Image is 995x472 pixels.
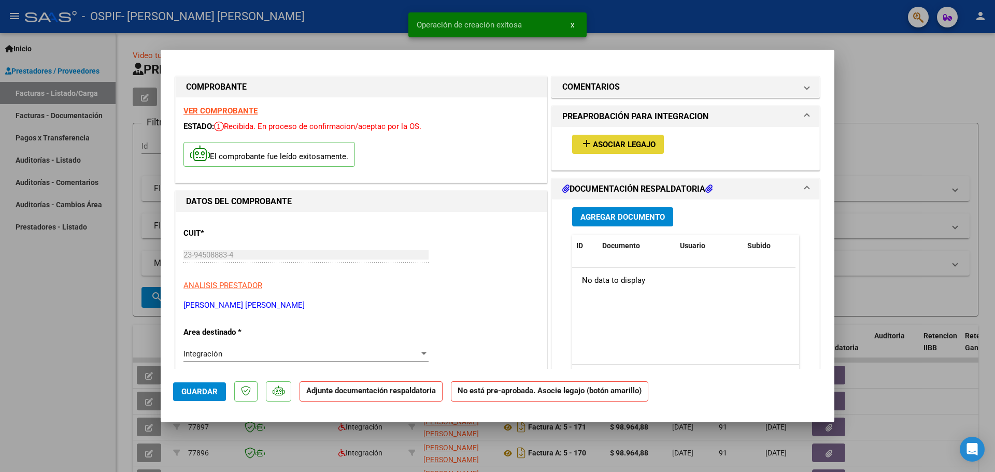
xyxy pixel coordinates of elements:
datatable-header-cell: ID [572,235,598,257]
p: Area destinado * [183,326,290,338]
strong: COMPROBANTE [186,82,247,92]
strong: No está pre-aprobada. Asocie legajo (botón amarillo) [451,381,648,402]
mat-icon: add [580,137,593,150]
strong: Adjunte documentación respaldatoria [306,386,436,395]
span: Agregar Documento [580,212,665,222]
span: Documento [602,241,640,250]
datatable-header-cell: Acción [795,235,847,257]
p: El comprobante fue leído exitosamente. [183,142,355,167]
a: VER COMPROBANTE [183,106,258,116]
datatable-header-cell: Subido [743,235,795,257]
p: [PERSON_NAME] [PERSON_NAME] [183,299,539,311]
span: Subido [747,241,771,250]
h1: DOCUMENTACIÓN RESPALDATORIA [562,183,713,195]
p: CUIT [183,227,290,239]
strong: DATOS DEL COMPROBANTE [186,196,292,206]
span: Integración [183,349,222,359]
span: ID [576,241,583,250]
mat-expansion-panel-header: PREAPROBACIÓN PARA INTEGRACION [552,106,819,127]
button: x [562,16,582,34]
datatable-header-cell: Documento [598,235,676,257]
div: Open Intercom Messenger [960,437,985,462]
span: ANALISIS PRESTADOR [183,281,262,290]
span: Guardar [181,387,218,396]
div: PREAPROBACIÓN PARA INTEGRACION [552,127,819,170]
span: Operación de creación exitosa [417,20,522,30]
button: Guardar [173,382,226,401]
span: Asociar Legajo [593,140,656,149]
span: Recibida. En proceso de confirmacion/aceptac por la OS. [214,122,421,131]
div: No data to display [572,268,795,294]
button: Asociar Legajo [572,135,664,154]
datatable-header-cell: Usuario [676,235,743,257]
mat-expansion-panel-header: DOCUMENTACIÓN RESPALDATORIA [552,179,819,199]
div: 0 total [572,365,799,391]
span: x [571,20,574,30]
mat-expansion-panel-header: COMENTARIOS [552,77,819,97]
span: ESTADO: [183,122,214,131]
button: Agregar Documento [572,207,673,226]
div: DOCUMENTACIÓN RESPALDATORIA [552,199,819,414]
h1: PREAPROBACIÓN PARA INTEGRACION [562,110,708,123]
h1: COMENTARIOS [562,81,620,93]
span: Usuario [680,241,705,250]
